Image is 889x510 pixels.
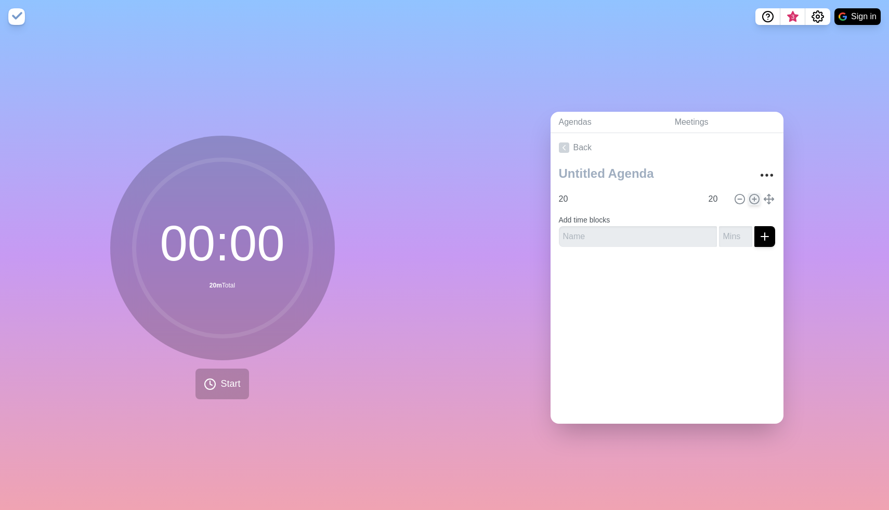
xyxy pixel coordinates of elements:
[704,189,729,210] input: Mins
[559,216,610,224] label: Add time blocks
[834,8,881,25] button: Sign in
[755,8,780,25] button: Help
[220,377,240,391] span: Start
[666,112,783,133] a: Meetings
[789,13,797,21] span: 3
[756,165,777,186] button: More
[551,112,666,133] a: Agendas
[195,369,249,399] button: Start
[551,133,783,162] a: Back
[559,226,717,247] input: Name
[805,8,830,25] button: Settings
[719,226,752,247] input: Mins
[555,189,702,210] input: Name
[780,8,805,25] button: What’s new
[839,12,847,21] img: google logo
[8,8,25,25] img: timeblocks logo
